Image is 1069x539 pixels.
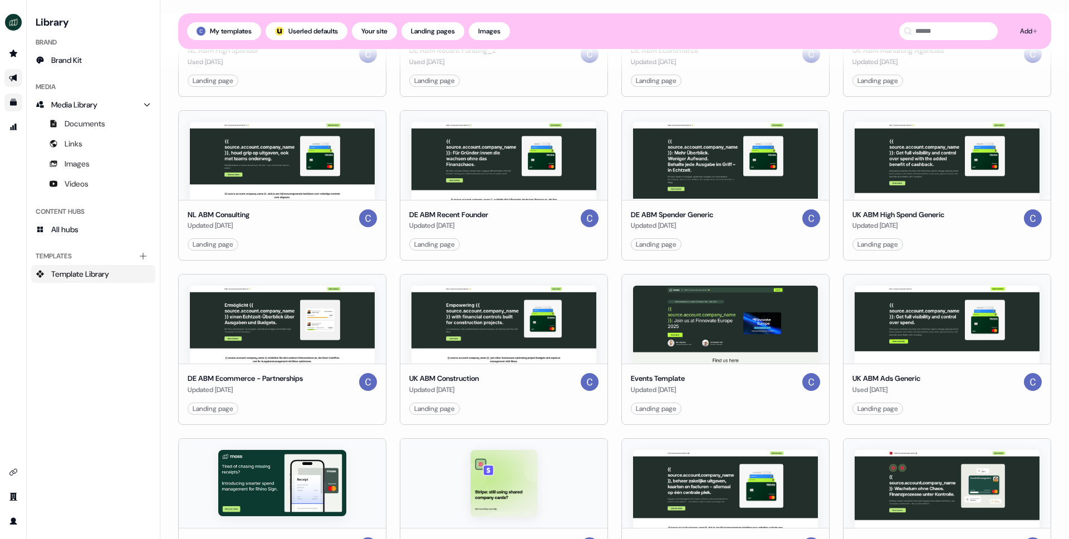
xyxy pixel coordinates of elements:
div: Landing page [857,75,898,86]
img: Catherine [1024,373,1042,391]
img: Catherine [802,209,820,227]
img: LI Square | Insurance - Control [470,450,537,517]
a: Template Library [31,265,155,283]
span: Videos [65,178,89,189]
img: Catherine [802,373,820,391]
a: Images [31,155,155,173]
div: Landing page [857,239,898,250]
div: Landing page [193,75,233,86]
div: DE ABM Recent Founder [409,209,488,220]
button: Landing pages [401,22,464,40]
img: NL ABM Generic [633,450,818,528]
div: Updated [DATE] [631,384,685,395]
div: Landing page [636,239,676,250]
img: NL ABM Consulting [190,122,375,200]
button: userled logo;Userled defaults [266,22,347,40]
a: Go to attribution [4,118,22,136]
div: Templates [31,247,155,265]
a: Go to profile [4,512,22,530]
a: Media Library [31,96,155,114]
span: Documents [65,118,105,129]
img: Catherine [581,373,599,391]
a: Links [31,135,155,153]
h3: Library [31,13,155,29]
div: Updated [DATE] [852,220,944,231]
div: DE ABM Ecommerce - Partnerships [188,373,303,384]
button: Events TemplateEvents TemplateUpdated [DATE]CatherineLanding page [621,274,830,425]
div: Landing page [414,239,455,250]
a: Go to team [4,488,22,506]
div: Updated [DATE] [188,384,303,395]
div: Used [DATE] [852,384,920,395]
button: My templates [187,22,261,40]
div: Updated [DATE] [409,220,488,231]
div: Updated [DATE] [631,220,713,231]
button: Add [1011,22,1042,40]
div: Landing page [636,75,676,86]
img: DE ABM Spender Generic [633,122,818,200]
a: Go to integrations [4,463,22,481]
a: Go to templates [4,94,22,111]
div: Landing page [857,403,898,414]
img: Catherine [581,209,599,227]
img: Events Template [633,286,818,364]
button: DE ABM Ecommerce - PartnershipsDE ABM Ecommerce - PartnershipsUpdated [DATE]CatherineLanding page [178,274,386,425]
img: UK ABM High Spend Generic [855,122,1039,200]
div: DE ABM Spender Generic [631,209,713,220]
img: Catherine [359,209,377,227]
div: Content Hubs [31,203,155,220]
img: UK >300 ABM Ad LinkedIn Landscape [218,450,346,517]
div: UK ABM Ads Generic [852,373,920,384]
div: Landing page [636,403,676,414]
a: Brand Kit [31,51,155,69]
button: UK ABM ConstructionUK ABM ConstructionUpdated [DATE]CatherineLanding page [400,274,608,425]
img: Catherine [359,373,377,391]
a: Documents [31,115,155,133]
div: Events Template [631,373,685,384]
div: Landing page [414,75,455,86]
img: userled logo [275,27,284,36]
a: All hubs [31,220,155,238]
span: Images [65,158,90,169]
div: UK ABM Construction [409,373,479,384]
div: NL ABM Consulting [188,209,249,220]
div: Landing page [193,239,233,250]
img: UK ABM Construction [411,286,596,364]
div: Landing page [414,403,455,414]
button: DE ABM Spender GenericDE ABM Spender GenericUpdated [DATE]CatherineLanding page [621,110,830,261]
button: Images [469,22,510,40]
div: Brand [31,33,155,51]
button: Your site [352,22,397,40]
span: Media Library [51,99,97,110]
div: Landing page [193,403,233,414]
img: Catherine [197,27,205,36]
a: Go to prospects [4,45,22,62]
button: UK ABM Ads GenericUK ABM Ads GenericUsed [DATE]CatherineLanding page [843,274,1051,425]
span: All hubs [51,224,79,235]
span: Brand Kit [51,55,82,66]
div: Updated [DATE] [409,384,479,395]
img: DE ABM Recent Founder [411,122,596,200]
div: Media [31,78,155,96]
div: UK ABM High Spend Generic [852,209,944,220]
img: DE ABM Ecommerce - Partnerships [190,286,375,364]
button: DE ABM Recent FounderDE ABM Recent FounderUpdated [DATE]CatherineLanding page [400,110,608,261]
a: Videos [31,175,155,193]
img: UK ABM Ads Generic [855,286,1039,364]
button: UK ABM High Spend GenericUK ABM High Spend GenericUpdated [DATE]CatherineLanding page [843,110,1051,261]
div: Updated [DATE] [188,220,249,231]
img: Catherine [1024,209,1042,227]
a: Go to outbound experience [4,69,22,87]
div: ; [275,27,284,36]
img: DE ABM Lost Competitor Pleo [855,450,1039,528]
button: NL ABM ConsultingNL ABM ConsultingUpdated [DATE]CatherineLanding page [178,110,386,261]
span: Template Library [51,268,109,280]
span: Links [65,138,82,149]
